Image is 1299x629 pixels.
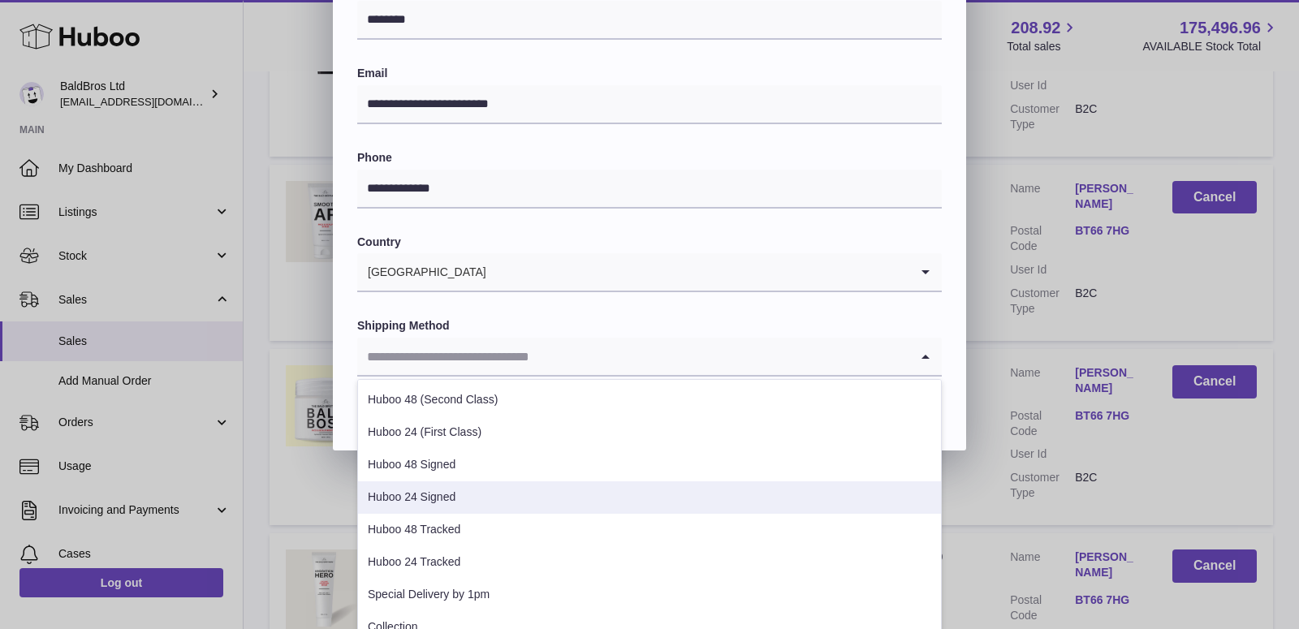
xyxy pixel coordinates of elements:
span: [GEOGRAPHIC_DATA] [357,253,487,291]
li: Huboo 48 Signed [358,449,941,481]
label: Phone [357,150,942,166]
li: Huboo 48 Tracked [358,514,941,546]
div: Search for option [357,338,942,377]
label: Email [357,66,942,81]
li: Huboo 24 Signed [358,481,941,514]
li: Huboo 24 Tracked [358,546,941,579]
div: Search for option [357,253,942,292]
li: Huboo 48 (Second Class) [358,384,941,416]
label: Country [357,235,942,250]
li: Huboo 24 (First Class) [358,416,941,449]
label: Shipping Method [357,318,942,334]
input: Search for option [357,338,909,375]
li: Special Delivery by 1pm [358,579,941,611]
input: Search for option [487,253,909,291]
